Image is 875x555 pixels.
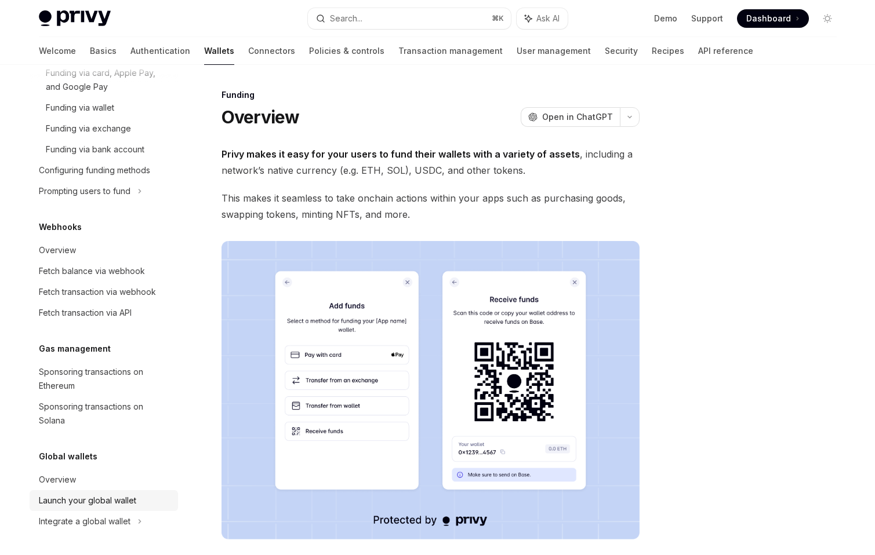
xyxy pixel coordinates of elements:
[90,37,117,65] a: Basics
[222,107,300,127] h1: Overview
[222,190,640,222] span: This makes it seamless to take onchain actions within your apps such as purchasing goods, swappin...
[39,494,136,507] div: Launch your global wallet
[30,160,178,181] a: Configuring funding methods
[737,9,809,28] a: Dashboard
[330,12,362,25] div: Search...
[46,143,144,156] div: Funding via bank account
[30,302,178,323] a: Fetch transaction via API
[222,146,640,178] span: , including a network’s native currency (e.g. ETH, SOL), USDC, and other tokens.
[698,37,753,65] a: API reference
[652,37,684,65] a: Recipes
[521,107,620,127] button: Open in ChatGPT
[39,220,82,234] h5: Webhooks
[39,264,145,278] div: Fetch balance via webhook
[654,13,677,24] a: Demo
[542,111,613,123] span: Open in ChatGPT
[39,514,130,528] div: Integrate a global wallet
[517,37,591,65] a: User management
[39,473,76,487] div: Overview
[746,13,791,24] span: Dashboard
[605,37,638,65] a: Security
[30,396,178,431] a: Sponsoring transactions on Solana
[30,282,178,302] a: Fetch transaction via webhook
[39,243,76,257] div: Overview
[39,450,97,463] h5: Global wallets
[30,139,178,160] a: Funding via bank account
[398,37,503,65] a: Transaction management
[691,13,723,24] a: Support
[536,13,560,24] span: Ask AI
[309,37,384,65] a: Policies & controls
[248,37,295,65] a: Connectors
[30,362,178,396] a: Sponsoring transactions on Ethereum
[222,148,580,160] strong: Privy makes it easy for your users to fund their wallets with a variety of assets
[204,37,234,65] a: Wallets
[30,240,178,261] a: Overview
[39,184,130,198] div: Prompting users to fund
[517,8,568,29] button: Ask AI
[39,285,156,299] div: Fetch transaction via webhook
[30,261,178,282] a: Fetch balance via webhook
[30,490,178,511] a: Launch your global wallet
[818,9,837,28] button: Toggle dark mode
[30,469,178,490] a: Overview
[39,306,132,320] div: Fetch transaction via API
[492,14,504,23] span: ⌘ K
[39,163,150,177] div: Configuring funding methods
[30,118,178,139] a: Funding via exchange
[39,400,171,428] div: Sponsoring transactions on Solana
[39,10,111,27] img: light logo
[39,365,171,393] div: Sponsoring transactions on Ethereum
[39,342,111,356] h5: Gas management
[308,8,511,29] button: Search...⌘K
[222,89,640,101] div: Funding
[130,37,190,65] a: Authentication
[39,37,76,65] a: Welcome
[30,97,178,118] a: Funding via wallet
[222,241,640,539] img: images/Funding.png
[46,122,131,136] div: Funding via exchange
[46,101,114,115] div: Funding via wallet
